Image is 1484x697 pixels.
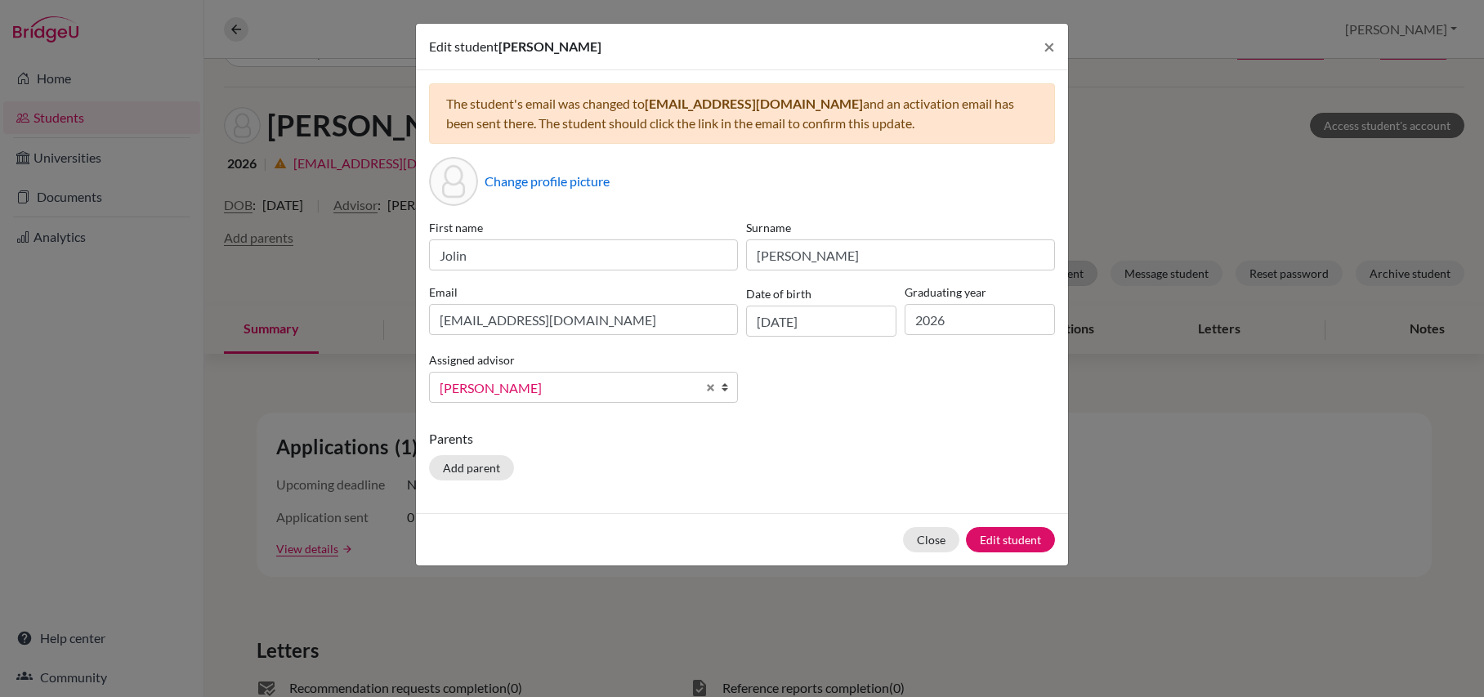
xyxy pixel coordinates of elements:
[498,38,601,54] span: [PERSON_NAME]
[966,527,1055,552] button: Edit student
[429,351,515,369] label: Assigned advisor
[1044,34,1055,58] span: ×
[429,455,514,480] button: Add parent
[440,378,696,399] span: [PERSON_NAME]
[903,527,959,552] button: Close
[429,157,478,206] div: Profile picture
[429,429,1055,449] p: Parents
[1030,24,1068,69] button: Close
[429,38,498,54] span: Edit student
[429,83,1055,144] div: The student's email was changed to and an activation email has been sent there. The student shoul...
[429,284,738,301] label: Email
[746,219,1055,236] label: Surname
[429,219,738,236] label: First name
[905,284,1055,301] label: Graduating year
[746,306,896,337] input: dd/mm/yyyy
[645,96,863,111] span: [EMAIL_ADDRESS][DOMAIN_NAME]
[746,285,811,302] label: Date of birth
